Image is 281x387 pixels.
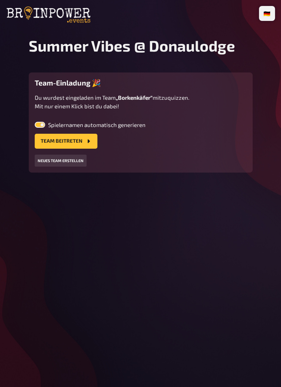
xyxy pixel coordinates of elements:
[35,134,97,149] button: Team beitreten
[35,78,247,87] h3: Team-Einladung 🎉
[260,7,274,19] li: 🇩🇪
[116,94,153,101] b: „Borkenkäfer“
[29,37,253,55] h1: Summer Vibes @ Donaulodge
[35,122,247,128] label: Spielernamen automatisch generieren
[35,93,247,110] p: Du wurdest eingeladen im Team mitzuquizzen. Mit nur einem Klick bist du dabei!
[35,157,87,163] a: Neues Team erstellen
[35,155,87,167] button: Neues Team erstellen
